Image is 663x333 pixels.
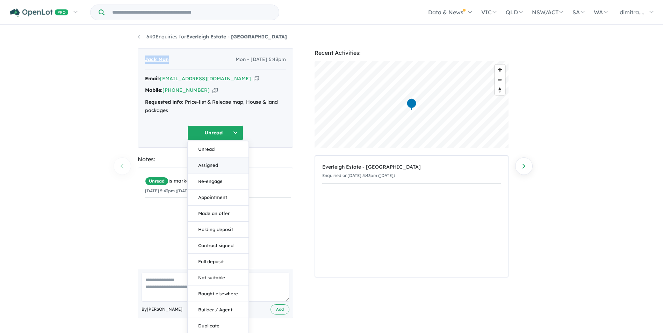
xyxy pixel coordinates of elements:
span: dimitra.... [620,9,644,16]
div: Recent Activities: [315,48,509,58]
strong: Email: [145,75,160,82]
button: Made an offer [188,206,248,222]
button: Builder / Agent [188,302,248,318]
a: Everleigh Estate - [GEOGRAPHIC_DATA]Enquiried on[DATE] 5:43pm ([DATE]) [322,160,501,184]
button: Zoom out [495,75,505,85]
div: Everleigh Estate - [GEOGRAPHIC_DATA] [322,163,501,171]
div: is marked. [145,177,291,185]
button: Copy [212,87,218,94]
button: Copy [254,75,259,82]
span: Jack Man [145,55,169,64]
a: [EMAIL_ADDRESS][DOMAIN_NAME] [160,75,251,82]
button: Unread [187,125,243,140]
img: Openlot PRO Logo White [10,8,69,17]
button: Zoom in [495,65,505,75]
button: Appointment [188,190,248,206]
button: Add [271,304,289,314]
button: Not suitable [188,270,248,286]
nav: breadcrumb [138,33,526,41]
button: Bought elsewhere [188,286,248,302]
strong: Requested info: [145,99,183,105]
button: Assigned [188,157,248,173]
button: Unread [188,141,248,157]
small: [DATE] 5:43pm ([DATE]) [145,188,193,193]
small: Enquiried on [DATE] 5:43pm ([DATE]) [322,173,395,178]
strong: Mobile: [145,87,163,93]
span: By [PERSON_NAME] [142,306,182,313]
button: Full deposit [188,254,248,270]
span: Mon - [DATE] 5:43pm [236,55,286,64]
strong: Everleigh Estate - [GEOGRAPHIC_DATA] [186,34,287,40]
input: Try estate name, suburb, builder or developer [106,5,278,20]
canvas: Map [315,61,509,148]
div: Price-list & Release map, House & land packages [145,98,286,115]
button: Holding deposit [188,222,248,238]
span: Unread [145,177,168,185]
button: Reset bearing to north [495,85,505,95]
button: Re-engage [188,173,248,190]
div: Map marker [406,98,417,111]
button: Contract signed [188,238,248,254]
a: [PHONE_NUMBER] [163,87,210,93]
a: 640Enquiries forEverleigh Estate - [GEOGRAPHIC_DATA] [138,34,287,40]
div: Notes: [138,155,293,164]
